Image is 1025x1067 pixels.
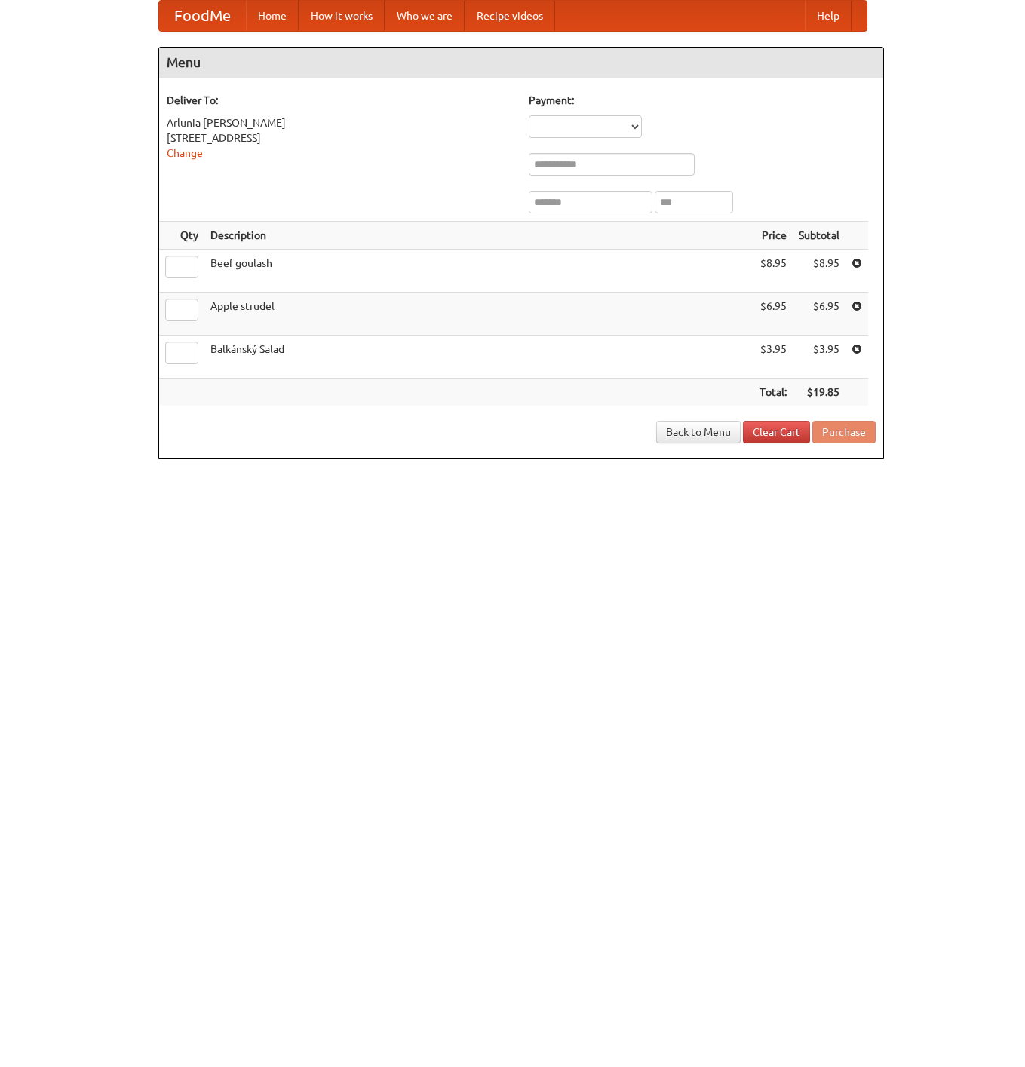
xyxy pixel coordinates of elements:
[812,421,876,443] button: Purchase
[753,293,793,336] td: $6.95
[167,115,514,130] div: Arlunia [PERSON_NAME]
[465,1,555,31] a: Recipe videos
[656,421,741,443] a: Back to Menu
[167,130,514,146] div: [STREET_ADDRESS]
[167,147,203,159] a: Change
[753,336,793,379] td: $3.95
[385,1,465,31] a: Who we are
[793,250,845,293] td: $8.95
[753,250,793,293] td: $8.95
[299,1,385,31] a: How it works
[805,1,852,31] a: Help
[204,250,753,293] td: Beef goulash
[793,336,845,379] td: $3.95
[204,293,753,336] td: Apple strudel
[529,93,876,108] h5: Payment:
[753,379,793,406] th: Total:
[793,293,845,336] td: $6.95
[204,222,753,250] th: Description
[753,222,793,250] th: Price
[159,48,883,78] h4: Menu
[743,421,810,443] a: Clear Cart
[159,222,204,250] th: Qty
[793,379,845,406] th: $19.85
[167,93,514,108] h5: Deliver To:
[793,222,845,250] th: Subtotal
[159,1,246,31] a: FoodMe
[204,336,753,379] td: Balkánský Salad
[246,1,299,31] a: Home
